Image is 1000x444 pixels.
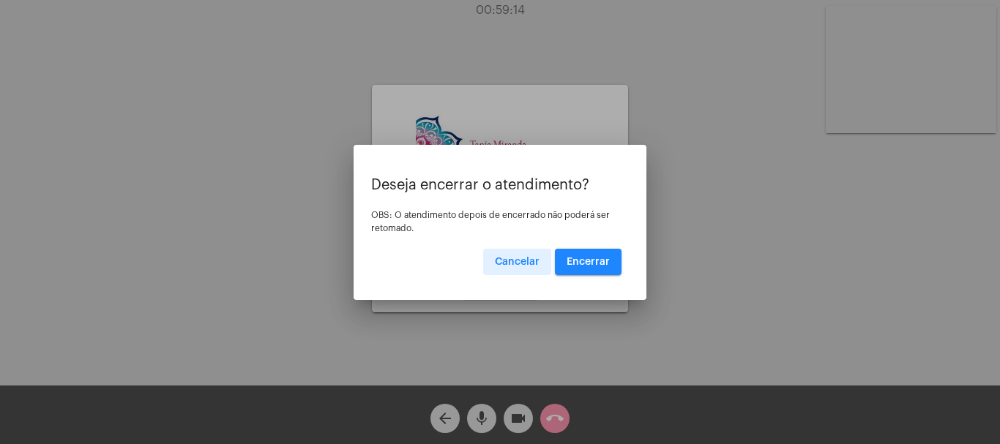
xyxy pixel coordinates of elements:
[371,177,629,193] p: Deseja encerrar o atendimento?
[483,249,551,275] button: Cancelar
[555,249,622,275] button: Encerrar
[495,257,540,267] span: Cancelar
[567,257,610,267] span: Encerrar
[371,211,610,233] span: OBS: O atendimento depois de encerrado não poderá ser retomado.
